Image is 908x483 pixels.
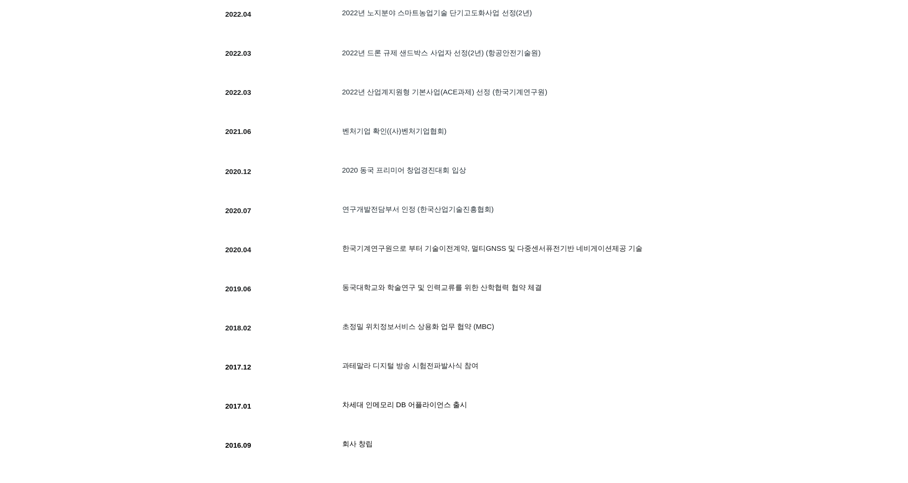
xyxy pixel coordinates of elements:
[342,322,494,330] span: 초정밀 위치정보서비스 상용화 업무 협약 (MBC)
[225,363,251,371] span: 2017.12
[342,401,468,409] span: 차세대 인메모리 DB 어플라이언스 출시
[225,206,251,215] span: 2020.07
[342,205,494,213] span: ​연구개발전담부서 인정 (한국산업기술진흥협회)
[342,283,542,291] span: ​동국대학교와 학술연구 및 인력교류를 위한 산학협력 협약 체결
[342,165,646,175] h5: 2020 동국 프리미어 창업경진대회 입상
[342,361,479,370] span: 과테말라 디지털 방송 시험전파발사식 참여
[342,9,532,17] span: 2022년 노지분야 스마트농업기술 단기고도화사업 선정(2년)
[342,126,646,136] h5: 벤처기업 확인((사)벤처기업협회)
[225,324,251,332] span: 2018.02
[225,246,251,254] span: 2020.04
[342,48,646,58] h5: 2022년 드론 규제 샌드박스 사업자 선정(2년) (항공안전기술원)
[225,285,251,293] span: 2019.06
[225,167,251,175] span: 2020.12
[342,87,646,97] h5: 2022년 산업계지원형 기본사업(ACE과제) 선정 (한국기계연구원)
[225,10,251,18] span: 2022.04
[225,127,251,135] span: 2021.06
[225,402,251,410] span: 2017.01
[342,440,373,448] span: 회사 창립
[225,88,251,96] span: 2022.03
[225,441,251,449] span: 2016.09
[798,442,908,483] iframe: Wix Chat
[225,49,251,57] span: 2022.03
[342,244,643,252] span: 한국기계연구원으로 부터 기술이전계약, 멀티GNSS 및 다중센서퓨전기반 네비게이션제공 기술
